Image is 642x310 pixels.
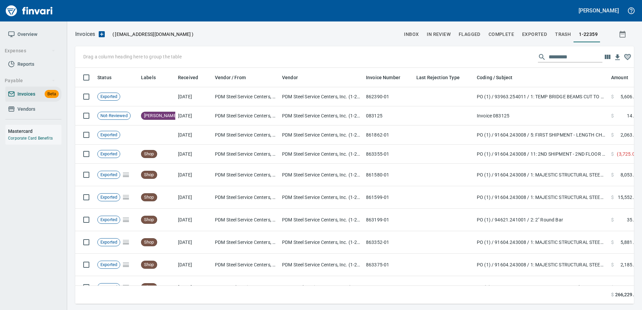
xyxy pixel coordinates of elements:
[363,254,414,276] td: 863375-01
[141,284,157,291] span: Shop
[97,73,120,82] span: Status
[5,76,55,85] span: Payable
[98,94,120,100] span: Exported
[279,125,363,145] td: PDM Steel Service Centers, Inc. (1-22359)
[627,112,639,119] span: 14.58
[477,73,512,82] span: Coding / Subject
[175,186,212,209] td: [DATE]
[282,73,307,82] span: Vendor
[141,262,157,268] span: Shop
[4,3,54,19] img: Finvari
[120,284,132,290] span: Pages Split
[98,172,120,178] span: Exported
[474,231,608,254] td: PO (1) / 91604.243008 / 1: MAJESTIC STRUCTURAL STEEL PACKAGE
[97,73,111,82] span: Status
[474,209,608,231] td: PO (1) / 94621.241001 / 2: 2" Round Bar
[363,164,414,186] td: 861580-01
[363,145,414,164] td: 863355-01
[621,171,639,178] span: 8,053.00
[141,151,157,157] span: Shop
[363,106,414,125] td: 083125
[120,239,132,245] span: Pages Split
[141,172,157,178] span: Shop
[75,30,95,38] p: Invoices
[627,216,639,223] span: 35.35
[212,145,279,164] td: PDM Steel Service Centers, Inc. (1-22359)
[215,73,246,82] span: Vendor / From
[98,284,120,291] span: Exported
[83,53,182,60] p: Drag a column heading here to group the table
[141,217,157,223] span: Shop
[17,105,35,113] span: Vendors
[474,164,608,186] td: PO (1) / 91604.243008 / 1: MAJESTIC STRUCTURAL STEEL PACKAGE
[114,31,191,38] span: [EMAIL_ADDRESS][DOMAIN_NAME]
[108,31,193,38] p: ( )
[612,28,634,40] button: Show invoices within a particular date range
[175,231,212,254] td: [DATE]
[212,186,279,209] td: PDM Steel Service Centers, Inc. (1-22359)
[363,186,414,209] td: 861599-01
[141,239,157,246] span: Shop
[366,73,409,82] span: Invoice Number
[579,7,619,14] h5: [PERSON_NAME]
[522,30,547,39] span: Exported
[120,172,132,177] span: Pages Split
[363,87,414,106] td: 862390-01
[621,239,639,246] span: 5,881.58
[17,90,35,98] span: Invoices
[120,262,132,267] span: Pages Split
[611,261,614,268] span: $
[175,254,212,276] td: [DATE]
[98,262,120,268] span: Exported
[611,216,614,223] span: $
[611,171,614,178] span: $
[611,151,614,157] span: $
[175,106,212,125] td: [DATE]
[615,291,639,298] span: 266,229.68
[279,106,363,125] td: PDM Steel Service Centers, Inc. (1-22359)
[611,73,637,82] span: Amount
[363,209,414,231] td: 863199-01
[611,73,628,82] span: Amount
[279,209,363,231] td: PDM Steel Service Centers, Inc. (1-22359)
[212,276,279,299] td: PDM Steel Service Centers, Inc. (1-22359)
[611,132,614,138] span: $
[621,132,639,138] span: 2,063.51
[618,194,639,201] span: 15,552.69
[477,73,521,82] span: Coding / Subject
[75,30,95,38] nav: breadcrumb
[17,60,34,68] span: Reports
[363,125,414,145] td: 861862-01
[279,276,363,299] td: PDM Steel Service Centers, Inc. (1-22359)
[5,102,61,117] a: Vendors
[474,186,608,209] td: PO (1) / 91604.243008 / 1: MAJESTIC STRUCTURAL STEEL PACKAGE
[279,186,363,209] td: PDM Steel Service Centers, Inc. (1-22359)
[5,47,55,55] span: Expenses
[474,276,608,299] td: PO (1) / 94760.256631 / 1: 2 PCS HSS 1 PC Angle 1 PC Round Bar
[5,87,61,102] a: InvoicesBeta
[611,112,614,119] span: $
[611,239,614,246] span: $
[98,151,120,157] span: Exported
[416,73,460,82] span: Last Rejection Type
[555,30,571,39] span: trash
[175,125,212,145] td: [DATE]
[120,194,132,200] span: Pages Split
[5,27,61,42] a: Overview
[175,209,212,231] td: [DATE]
[141,73,165,82] span: Labels
[621,261,639,268] span: 2,185.34
[404,30,419,39] span: inbox
[279,231,363,254] td: PDM Steel Service Centers, Inc. (1-22359)
[212,125,279,145] td: PDM Steel Service Centers, Inc. (1-22359)
[611,93,614,100] span: $
[623,52,633,62] button: Column choices favorited. Click to reset to default
[98,239,120,246] span: Exported
[212,231,279,254] td: PDM Steel Service Centers, Inc. (1-22359)
[98,217,120,223] span: Exported
[363,276,414,299] td: 863286-01
[5,57,61,72] a: Reports
[178,73,198,82] span: Received
[489,30,514,39] span: Complete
